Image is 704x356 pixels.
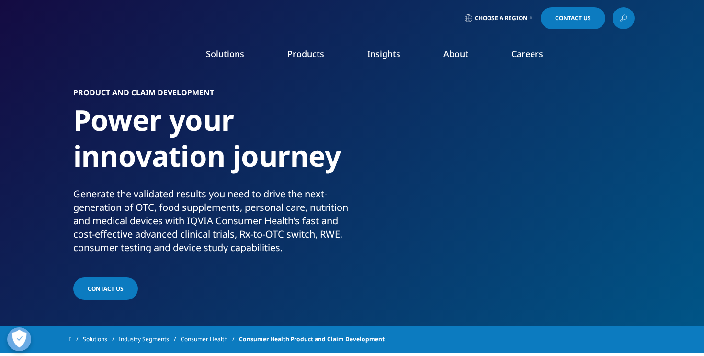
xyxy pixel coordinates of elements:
[475,14,528,22] span: Choose a Region
[287,48,324,59] a: Products
[73,277,138,300] a: Contact us
[73,89,349,102] h6: Product and Claim Development
[73,102,349,187] h1: Power your innovation journey
[73,187,349,260] p: Generate the validated results you need to drive the next-generation of OTC, food supplements, pe...
[150,34,635,79] nav: Primary
[7,327,31,351] button: Otwórz Preferencje
[206,48,244,59] a: Solutions
[239,331,385,348] span: Consumer Health Product and Claim Development
[375,89,631,280] img: 773_consumer-health_custom_pharmacist-and-customer-cough-and-cold.jpg
[511,48,543,59] a: Careers
[541,7,605,29] a: Contact Us
[88,285,124,293] span: Contact us
[443,48,468,59] a: About
[367,48,400,59] a: Insights
[181,331,239,348] a: Consumer Health
[119,331,181,348] a: Industry Segments
[555,15,591,21] span: Contact Us
[83,331,119,348] a: Solutions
